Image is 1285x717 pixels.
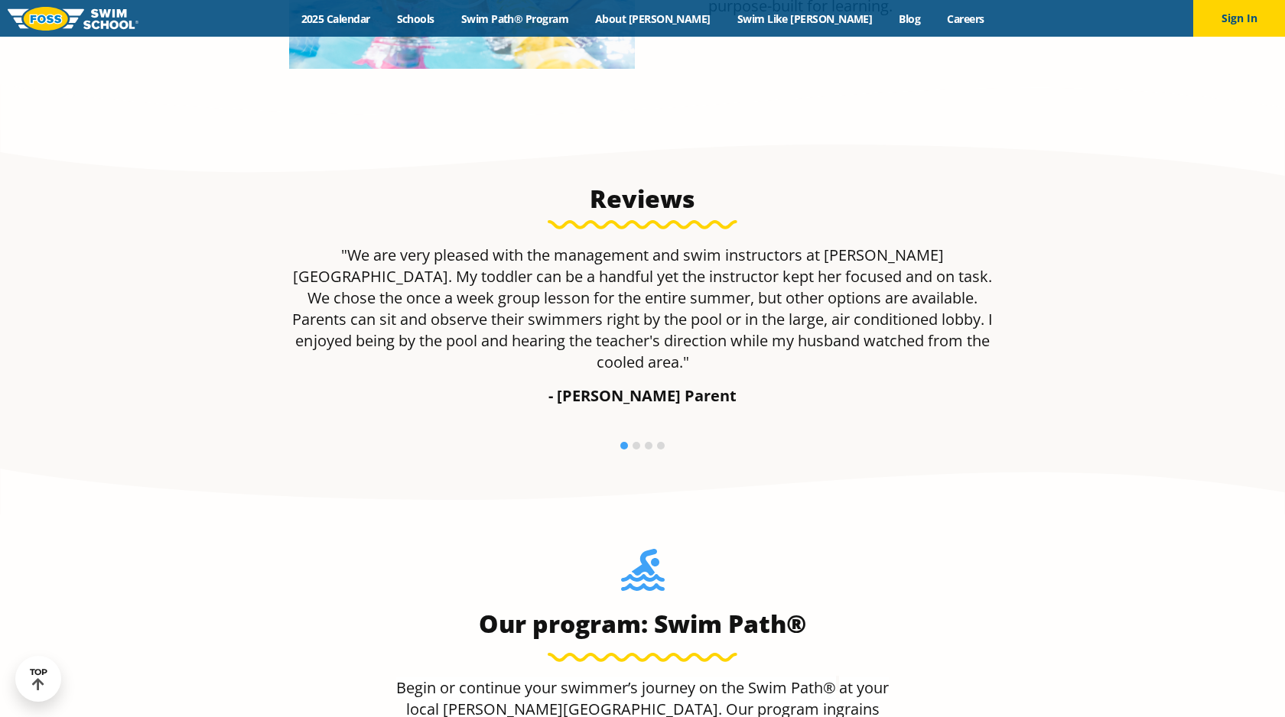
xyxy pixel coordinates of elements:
div: TOP [30,667,47,691]
span: Begin or continue your swimmer’s journey on the Swim Path® [396,677,836,698]
a: Swim Like [PERSON_NAME] [724,11,886,26]
a: 2025 Calendar [288,11,383,26]
img: Foss-Location-Swimming-Pool-Person.svg [621,549,665,601]
h3: Reviews [281,183,1004,214]
strong: - [PERSON_NAME] Parent [548,385,737,406]
h3: Our program: Swim Path® [389,608,896,639]
img: FOSS Swim School Logo [8,7,138,31]
a: Schools [383,11,447,26]
a: About [PERSON_NAME] [582,11,724,26]
a: Blog [886,11,934,26]
a: Swim Path® Program [447,11,581,26]
p: "We are very pleased with the management and swim instructors at [PERSON_NAME][GEOGRAPHIC_DATA]. ... [281,245,1004,373]
a: Careers [934,11,997,26]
